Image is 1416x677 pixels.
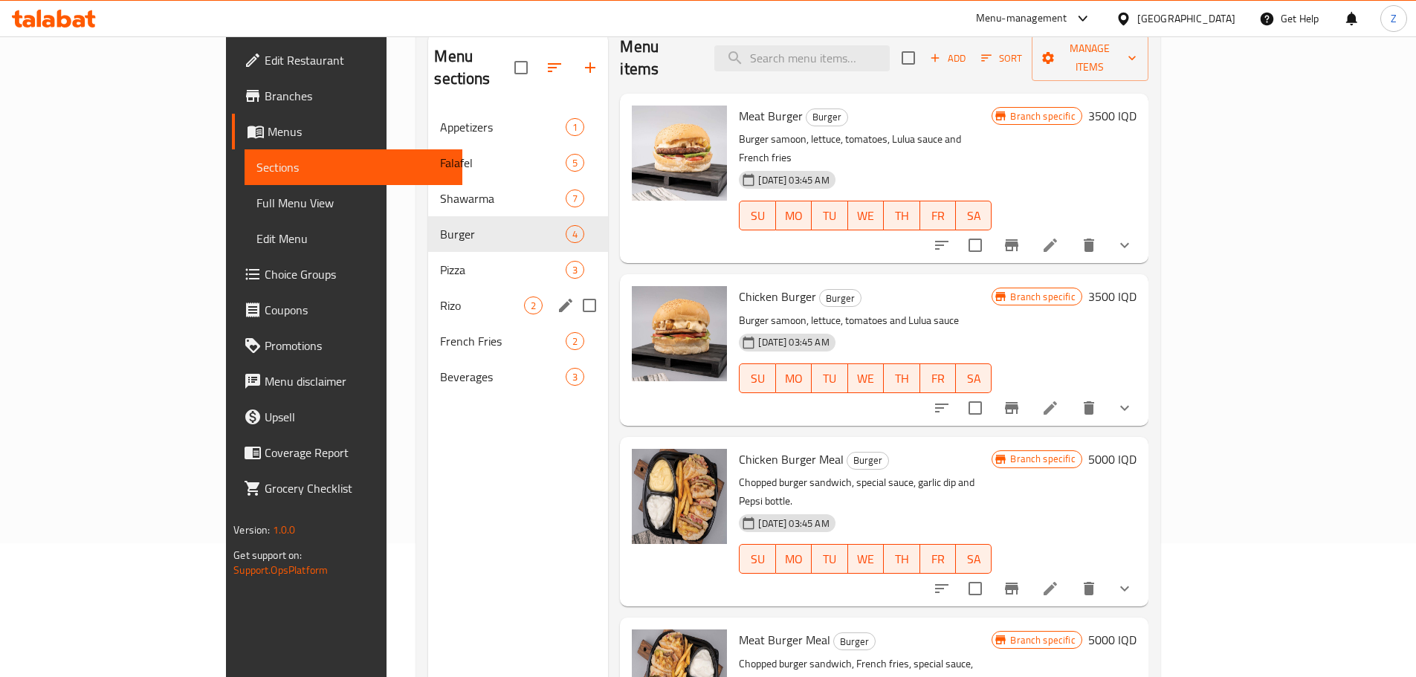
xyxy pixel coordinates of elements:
span: Get support on: [233,545,302,565]
button: delete [1071,227,1107,263]
span: 7 [566,192,583,206]
a: Menu disclaimer [232,363,462,399]
span: Rizo [440,297,524,314]
span: FR [926,368,950,389]
button: FR [920,544,956,574]
a: Edit menu item [1041,580,1059,597]
div: Appetizers1 [428,109,608,145]
a: Coverage Report [232,435,462,470]
span: Meat Burger [739,105,803,127]
span: 2 [566,334,583,349]
div: Burger4 [428,216,608,252]
a: Branches [232,78,462,114]
span: Select to update [960,573,991,604]
div: Pizza3 [428,252,608,288]
div: Falafel [440,154,566,172]
span: Select all sections [505,52,537,83]
span: 2 [525,299,542,313]
span: Menu disclaimer [265,372,450,390]
span: Choice Groups [265,265,450,283]
span: TH [890,205,914,227]
button: sort-choices [924,227,960,263]
button: WE [848,363,884,393]
span: [DATE] 03:45 AM [752,173,835,187]
h6: 3500 IQD [1088,106,1137,126]
span: SA [962,548,986,570]
div: items [566,332,584,350]
div: Burger [833,632,876,650]
span: 5 [566,156,583,170]
button: Branch-specific-item [994,390,1029,426]
img: Meat Burger [632,106,727,201]
nav: Menu sections [428,103,608,401]
span: Burger [806,108,847,126]
span: TH [890,368,914,389]
button: TH [884,363,919,393]
span: Promotions [265,337,450,354]
span: Sort sections [537,50,572,85]
button: WE [848,544,884,574]
span: Shawarma [440,190,566,207]
div: items [566,261,584,279]
div: items [566,190,584,207]
a: Full Menu View [245,185,462,221]
button: show more [1107,227,1142,263]
h6: 3500 IQD [1088,286,1137,307]
div: Beverages [440,368,566,386]
button: SU [739,544,775,574]
p: Burger samoon, lettuce, tomatoes and Lulua sauce [739,311,992,330]
button: Branch-specific-item [994,227,1029,263]
button: SU [739,201,775,230]
span: Add item [924,47,972,70]
img: Chicken Burger Meal [632,449,727,544]
button: show more [1107,571,1142,606]
span: Branch specific [1004,109,1081,123]
div: Shawarma7 [428,181,608,216]
span: Burger [820,290,861,307]
div: Burger [847,452,889,470]
svg: Show Choices [1116,580,1134,597]
button: Add [924,47,972,70]
span: Full Menu View [256,194,450,212]
button: Manage items [1032,35,1148,81]
span: Burger [847,452,888,469]
span: Edit Menu [256,230,450,247]
button: show more [1107,390,1142,426]
a: Edit Menu [245,221,462,256]
span: 3 [566,263,583,277]
button: FR [920,363,956,393]
a: Promotions [232,328,462,363]
span: Add [928,50,968,67]
button: TU [812,201,847,230]
button: Add section [572,50,608,85]
span: Grocery Checklist [265,479,450,497]
div: Burger [806,108,848,126]
h2: Menu sections [434,45,514,90]
button: MO [776,363,812,393]
button: TU [812,544,847,574]
a: Upsell [232,399,462,435]
span: SA [962,368,986,389]
span: WE [854,548,878,570]
span: TU [818,205,841,227]
span: 1.0.0 [273,520,296,540]
span: [DATE] 03:45 AM [752,335,835,349]
span: MO [782,368,806,389]
span: Burger [440,225,566,243]
button: TH [884,201,919,230]
span: MO [782,205,806,227]
button: MO [776,201,812,230]
p: Burger samoon, lettuce, tomatoes, Lulua sauce and French fries [739,130,992,167]
div: Menu-management [976,10,1067,27]
span: SU [746,368,769,389]
a: Choice Groups [232,256,462,292]
h2: Menu items [620,36,696,80]
div: Falafel5 [428,145,608,181]
button: FR [920,201,956,230]
button: sort-choices [924,390,960,426]
span: Chicken Burger Meal [739,448,844,470]
button: Sort [977,47,1026,70]
img: Chicken Burger [632,286,727,381]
